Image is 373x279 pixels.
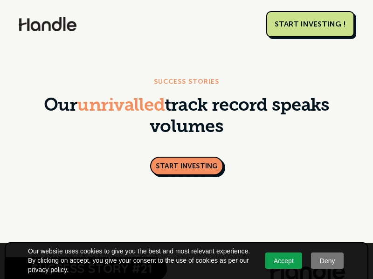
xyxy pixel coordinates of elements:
[154,76,220,87] div: SUCCESS STORIES
[150,157,223,175] a: START INVESTING
[40,96,333,138] h1: Our track record speaks volumes
[311,252,344,269] a: Deny
[275,20,346,29] div: START INVESTING !
[252,19,262,29] div: menu
[266,11,354,37] a: START INVESTING !
[265,252,303,269] a: Accept
[77,97,164,115] span: unrivalled
[28,246,253,274] span: Our website uses cookies to give you the best and most relevant experience. By clicking on accept...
